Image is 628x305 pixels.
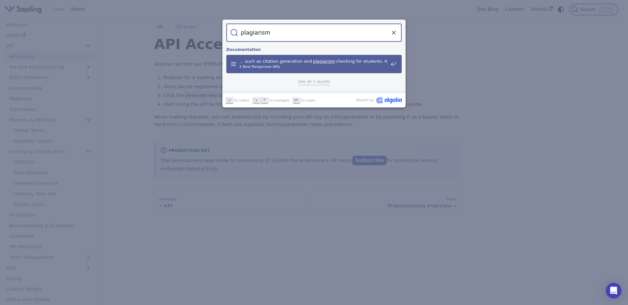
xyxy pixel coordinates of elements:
[239,58,388,64] span: … such as citation generation and checking for students. It …
[356,97,402,104] a: Search byAlgolia
[376,97,402,104] svg: Algolia
[254,98,259,103] svg: Arrow down
[390,29,398,37] button: Clear the query
[262,98,267,103] svg: Arrow up
[312,58,336,64] mark: plagiarism
[239,64,388,70] span: 5 Best Paraphrase APIs
[356,97,374,104] span: Search by
[294,98,299,103] svg: Escape key
[227,98,232,103] svg: Enter key
[298,78,330,85] a: See all 1 results
[238,24,390,42] input: Search docs
[225,42,403,55] div: Documentation
[235,98,250,103] span: to select
[606,283,621,298] div: Open Intercom Messenger
[270,98,289,103] span: to navigate
[226,55,402,73] a: … such as citation generation andplagiarismchecking for students. It …5 Best Paraphrase APIs
[301,98,315,103] span: to close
